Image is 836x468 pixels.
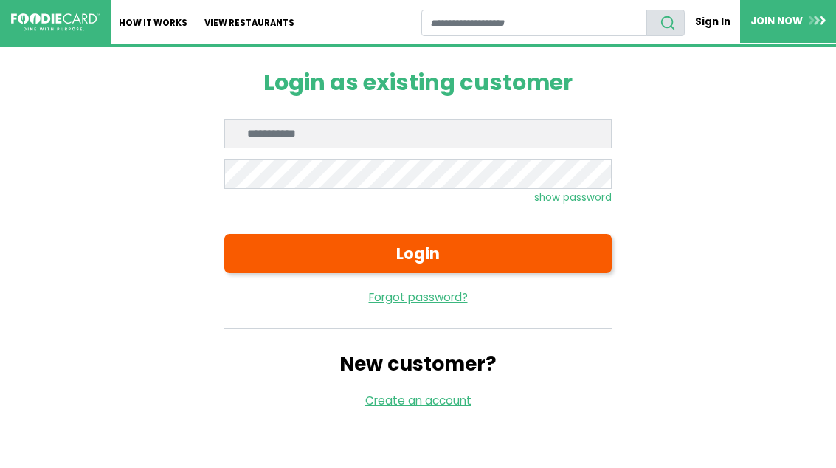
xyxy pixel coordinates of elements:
[224,234,612,272] button: Login
[421,10,647,36] input: restaurant search
[534,190,612,204] small: show password
[685,9,740,35] a: Sign In
[365,393,471,408] a: Create an account
[224,352,612,376] h2: New customer?
[224,289,612,306] a: Forgot password?
[224,69,612,96] h1: Login as existing customer
[11,13,100,31] img: FoodieCard; Eat, Drink, Save, Donate
[646,10,685,36] button: search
